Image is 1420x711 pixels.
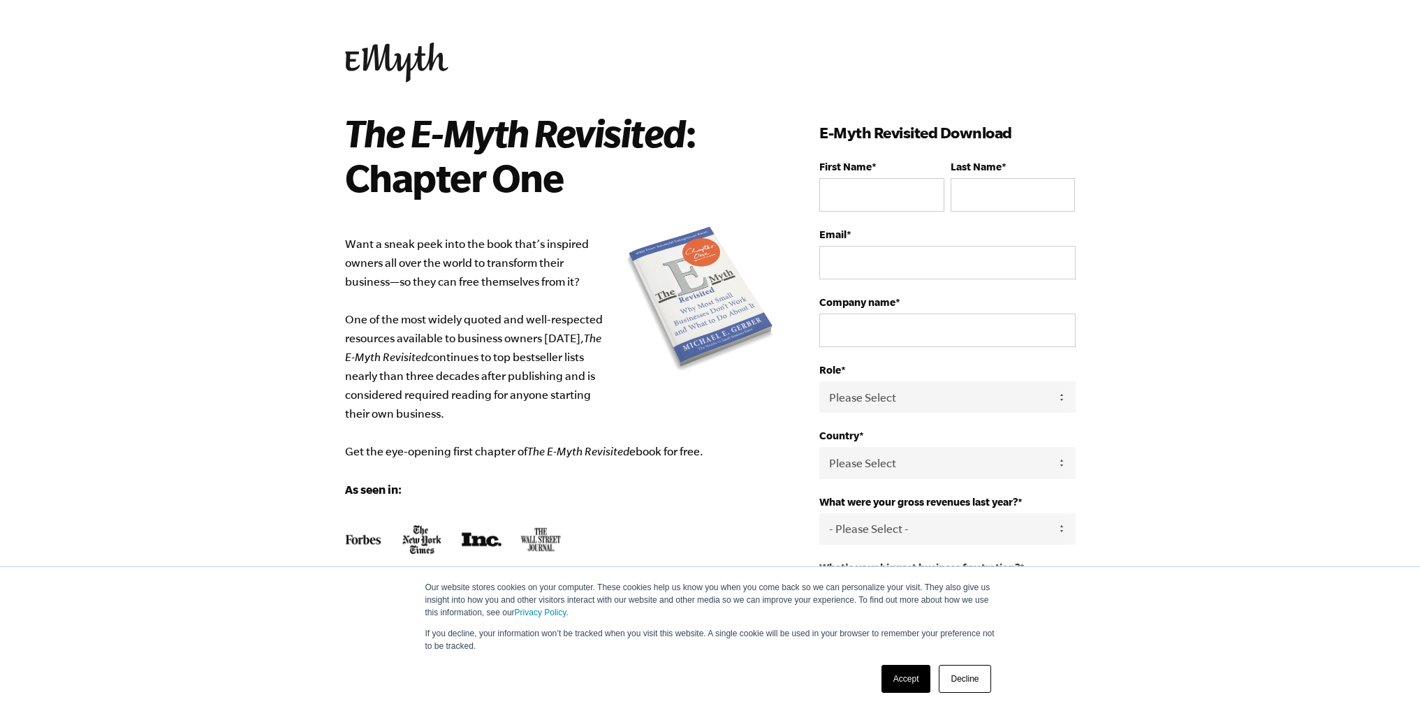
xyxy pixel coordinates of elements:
[425,627,995,652] p: If you decline, your information won’t be tracked when you visit this website. A single cookie wi...
[515,608,566,617] a: Privacy Policy
[819,296,895,308] span: Company name
[345,235,778,499] p: Want a sneak peek into the book that’s inspired owners all over the world to transform their busi...
[939,665,990,693] a: Decline
[345,525,562,555] img: E-Myth-Revisited-Book
[425,581,995,619] p: Our website stores cookies on your computer. These cookies help us know you when you come back so...
[819,161,872,173] span: First Name
[819,122,1075,144] h3: E-Myth Revisited Download
[819,496,1018,508] span: What were your gross revenues last year?
[345,43,448,82] img: EMyth
[527,445,629,457] i: The E-Myth Revisited
[951,161,1002,173] span: Last Name
[819,562,1020,573] span: What's your biggest business frustration?
[345,111,685,154] i: The E-Myth Revisited
[819,430,859,441] span: Country
[819,228,847,240] span: Email
[624,222,777,379] img: e-myth revisited book summary
[345,483,402,496] strong: As seen in:
[345,110,758,200] h2: : Chapter One
[345,332,601,363] i: The E-Myth Revisited
[819,364,841,376] span: Role
[881,665,931,693] a: Accept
